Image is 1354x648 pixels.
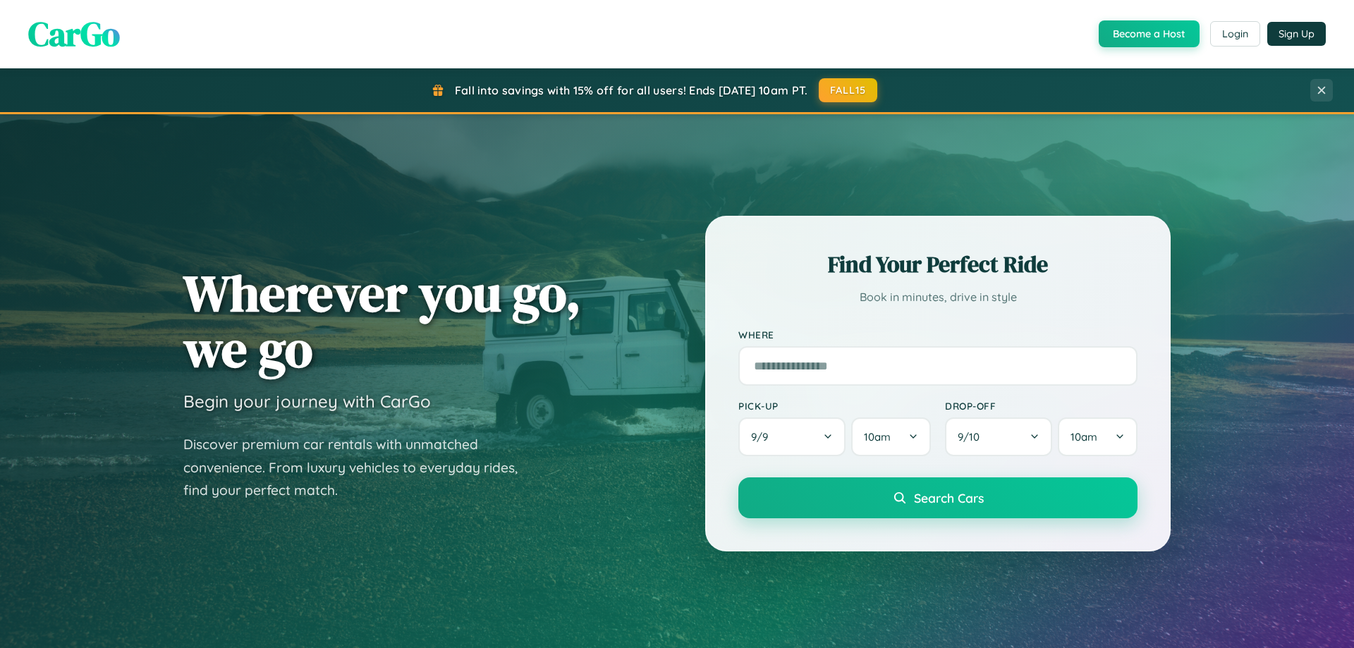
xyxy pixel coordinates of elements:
[28,11,120,57] span: CarGo
[1071,430,1097,444] span: 10am
[183,391,431,412] h3: Begin your journey with CarGo
[738,477,1138,518] button: Search Cars
[455,83,808,97] span: Fall into savings with 15% off for all users! Ends [DATE] 10am PT.
[183,265,581,377] h1: Wherever you go, we go
[738,329,1138,341] label: Where
[945,400,1138,412] label: Drop-off
[914,490,984,506] span: Search Cars
[864,430,891,444] span: 10am
[738,249,1138,280] h2: Find Your Perfect Ride
[1058,417,1138,456] button: 10am
[1267,22,1326,46] button: Sign Up
[1210,21,1260,47] button: Login
[851,417,931,456] button: 10am
[738,400,931,412] label: Pick-up
[945,417,1052,456] button: 9/10
[183,433,536,502] p: Discover premium car rentals with unmatched convenience. From luxury vehicles to everyday rides, ...
[1099,20,1200,47] button: Become a Host
[751,430,775,444] span: 9 / 9
[738,417,846,456] button: 9/9
[819,78,878,102] button: FALL15
[738,287,1138,307] p: Book in minutes, drive in style
[958,430,987,444] span: 9 / 10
